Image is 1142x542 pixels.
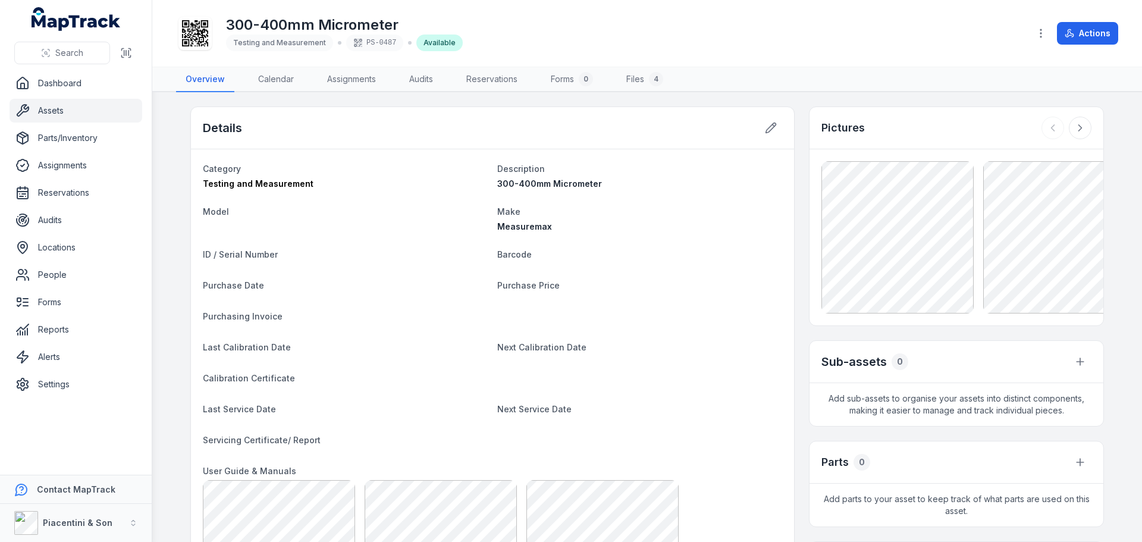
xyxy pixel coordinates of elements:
[203,164,241,174] span: Category
[55,47,83,59] span: Search
[32,7,121,31] a: MapTrack
[821,454,849,471] h3: Parts
[457,67,527,92] a: Reservations
[10,71,142,95] a: Dashboard
[203,178,313,189] span: Testing and Measurement
[649,72,663,86] div: 4
[203,435,321,445] span: Servicing Certificate/ Report
[249,67,303,92] a: Calendar
[203,249,278,259] span: ID / Serial Number
[203,342,291,352] span: Last Calibration Date
[497,206,520,217] span: Make
[10,126,142,150] a: Parts/Inventory
[497,164,545,174] span: Description
[37,484,115,494] strong: Contact MapTrack
[10,345,142,369] a: Alerts
[318,67,385,92] a: Assignments
[821,353,887,370] h2: Sub-assets
[10,318,142,342] a: Reports
[10,208,142,232] a: Audits
[43,518,112,528] strong: Piacentini & Son
[10,153,142,177] a: Assignments
[400,67,443,92] a: Audits
[10,290,142,314] a: Forms
[497,249,532,259] span: Barcode
[226,15,463,35] h1: 300-400mm Micrometer
[203,466,296,476] span: User Guide & Manuals
[497,280,560,290] span: Purchase Price
[497,221,552,231] span: Measuremax
[203,280,264,290] span: Purchase Date
[10,181,142,205] a: Reservations
[203,311,283,321] span: Purchasing Invoice
[497,404,572,414] span: Next Service Date
[346,35,403,51] div: PS-0487
[821,120,865,136] h3: Pictures
[810,383,1103,426] span: Add sub-assets to organise your assets into distinct components, making it easier to manage and t...
[810,484,1103,527] span: Add parts to your asset to keep track of what parts are used on this asset.
[10,372,142,396] a: Settings
[10,236,142,259] a: Locations
[541,67,603,92] a: Forms0
[579,72,593,86] div: 0
[233,38,326,47] span: Testing and Measurement
[497,342,586,352] span: Next Calibration Date
[1057,22,1118,45] button: Actions
[203,120,242,136] h2: Details
[497,178,602,189] span: 300-400mm Micrometer
[617,67,673,92] a: Files4
[10,99,142,123] a: Assets
[176,67,234,92] a: Overview
[203,206,229,217] span: Model
[10,263,142,287] a: People
[892,353,908,370] div: 0
[854,454,870,471] div: 0
[203,373,295,383] span: Calibration Certificate
[203,404,276,414] span: Last Service Date
[14,42,110,64] button: Search
[416,35,463,51] div: Available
